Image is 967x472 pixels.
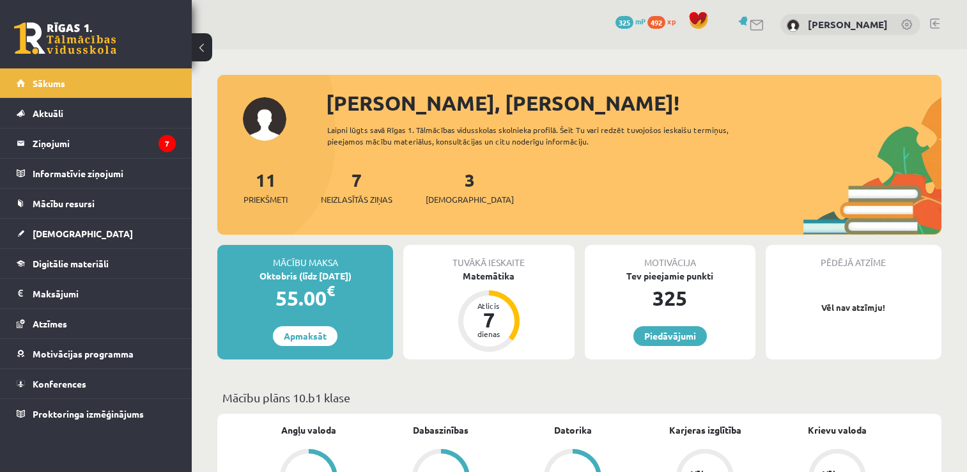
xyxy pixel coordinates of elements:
div: 7 [470,310,508,330]
a: Krievu valoda [808,423,867,437]
div: Atlicis [470,302,508,310]
a: Ziņojumi7 [17,129,176,158]
div: Motivācija [585,245,755,269]
span: xp [667,16,676,26]
span: Atzīmes [33,318,67,329]
a: Piedāvājumi [633,326,707,346]
i: 7 [159,135,176,152]
div: Mācību maksa [217,245,393,269]
a: 7Neizlasītās ziņas [321,168,392,206]
span: Aktuāli [33,107,63,119]
div: [PERSON_NAME], [PERSON_NAME]! [326,88,941,118]
a: Sākums [17,68,176,98]
div: Tev pieejamie punkti [585,269,755,283]
div: Oktobris (līdz [DATE]) [217,269,393,283]
div: Tuvākā ieskaite [403,245,574,269]
a: Atzīmes [17,309,176,338]
p: Vēl nav atzīmju! [772,301,935,314]
legend: Informatīvie ziņojumi [33,159,176,188]
div: dienas [470,330,508,338]
a: Maksājumi [17,279,176,308]
a: Konferences [17,369,176,398]
div: Pēdējā atzīme [766,245,941,269]
span: [DEMOGRAPHIC_DATA] [426,193,514,206]
span: Digitālie materiāli [33,258,109,269]
span: 325 [615,16,633,29]
span: mP [635,16,646,26]
a: [PERSON_NAME] [808,18,888,31]
p: Mācību plāns 10.b1 klase [222,389,936,406]
a: Mācību resursi [17,189,176,218]
a: 11Priekšmeti [244,168,288,206]
a: Matemātika Atlicis 7 dienas [403,269,574,354]
a: Motivācijas programma [17,339,176,368]
span: Mācību resursi [33,198,95,209]
div: Laipni lūgts savā Rīgas 1. Tālmācības vidusskolas skolnieka profilā. Šeit Tu vari redzēt tuvojošo... [327,124,762,147]
div: Matemātika [403,269,574,283]
div: 55.00 [217,283,393,313]
a: Aktuāli [17,98,176,128]
a: Proktoringa izmēģinājums [17,399,176,429]
div: 325 [585,283,755,313]
img: Andris Anžans [787,19,800,32]
span: [DEMOGRAPHIC_DATA] [33,228,133,239]
legend: Ziņojumi [33,129,176,158]
legend: Maksājumi [33,279,176,308]
a: Informatīvie ziņojumi [17,159,176,188]
span: € [327,281,335,300]
a: 3[DEMOGRAPHIC_DATA] [426,168,514,206]
a: Apmaksāt [273,326,337,346]
a: Dabaszinības [413,423,468,437]
a: Karjeras izglītība [669,423,741,437]
a: Rīgas 1. Tālmācības vidusskola [14,22,116,54]
span: 492 [647,16,665,29]
a: 492 xp [647,16,682,26]
span: Proktoringa izmēģinājums [33,408,144,420]
a: 325 mP [615,16,646,26]
span: Neizlasītās ziņas [321,193,392,206]
a: [DEMOGRAPHIC_DATA] [17,219,176,248]
span: Konferences [33,378,86,389]
span: Sākums [33,77,65,89]
span: Motivācijas programma [33,348,134,359]
a: Datorika [554,423,592,437]
a: Angļu valoda [281,423,336,437]
span: Priekšmeti [244,193,288,206]
a: Digitālie materiāli [17,249,176,278]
